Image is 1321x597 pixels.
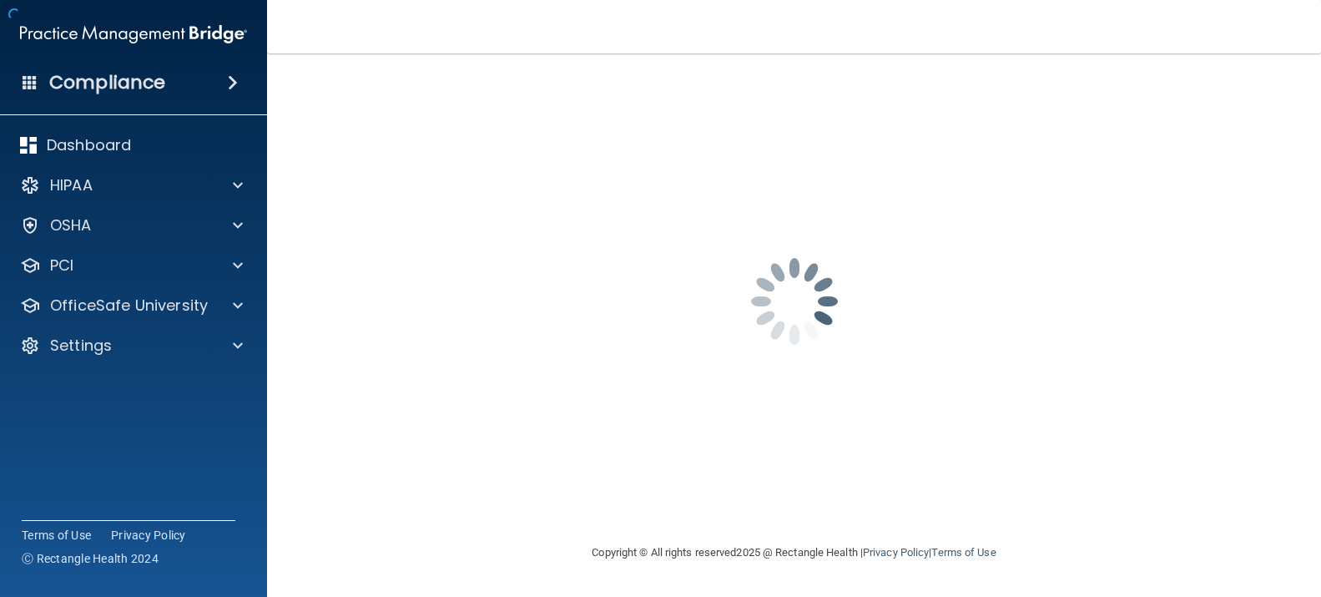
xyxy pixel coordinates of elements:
a: HIPAA [20,175,243,195]
a: Privacy Policy [111,527,186,544]
a: Terms of Use [931,546,996,559]
a: PCI [20,255,243,276]
a: OSHA [20,215,243,235]
p: HIPAA [50,175,93,195]
p: OSHA [50,215,92,235]
a: OfficeSafe University [20,296,243,316]
p: Dashboard [47,135,131,155]
img: PMB logo [20,18,247,51]
h4: Compliance [49,71,165,94]
p: PCI [50,255,73,276]
img: dashboard.aa5b2476.svg [20,137,37,154]
p: OfficeSafe University [50,296,208,316]
div: Copyright © All rights reserved 2025 @ Rectangle Health | | [490,526,1099,579]
a: Privacy Policy [863,546,929,559]
a: Terms of Use [22,527,91,544]
span: Ⓒ Rectangle Health 2024 [22,550,159,567]
p: Settings [50,336,112,356]
a: Dashboard [20,135,243,155]
a: Settings [20,336,243,356]
img: spinner.e123f6fc.gif [711,218,878,385]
